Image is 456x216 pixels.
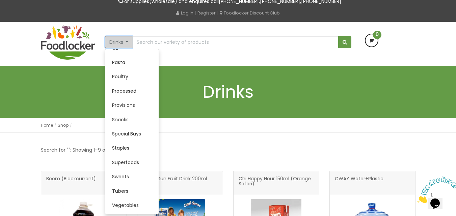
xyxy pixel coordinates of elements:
a: Snacks [105,113,159,127]
a: Foodlocker Discount Club [220,10,280,16]
iframe: chat widget [414,174,456,206]
a: Staples [105,141,159,155]
a: Poultry [105,69,159,84]
a: Pasta [105,55,159,69]
span: Capri-Sun Fruit Drink 200ml [142,176,207,190]
span: | [195,9,196,16]
img: FoodLocker [41,25,95,60]
span: 1 [3,3,5,8]
span: Boom (Blackcurrant) [46,176,96,190]
a: Provisions [105,98,159,112]
a: Register [197,10,216,16]
a: Vegetables [105,198,159,212]
input: Search our variety of products [132,36,338,48]
p: Search for "": Showing 1–9 of 9 results [41,146,129,154]
a: Special Buys [105,127,159,141]
a: Superfoods [105,155,159,169]
img: Chat attention grabber [3,3,45,29]
a: Processed [105,84,159,98]
a: Tubers [105,184,159,198]
span: Chi Happy Hour 150ml (Orange Safari) [239,176,314,190]
span: 0 [373,31,381,39]
a: Home [41,122,53,128]
h1: Drinks [41,83,415,101]
a: Sweets [105,169,159,184]
a: Shop [58,122,69,128]
span: CWAY Water+Plastic [335,176,383,190]
span: | [217,9,218,16]
a: Log in [176,10,193,16]
button: Drinks [105,36,133,48]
